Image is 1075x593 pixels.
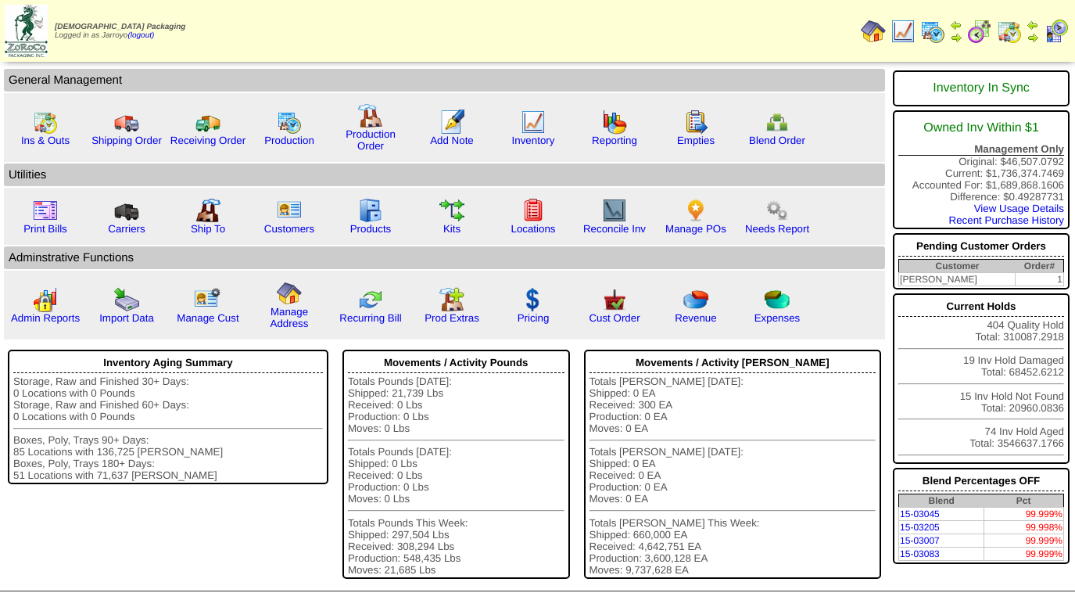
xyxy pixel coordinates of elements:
a: Ship To [191,223,225,235]
img: arrowleft.gif [1027,19,1039,31]
a: Products [350,223,392,235]
th: Order# [1016,260,1064,273]
a: Inventory [512,135,555,146]
img: line_graph.gif [521,110,546,135]
img: managecust.png [194,287,223,312]
img: dollar.gif [521,287,546,312]
td: 99.999% [984,508,1063,521]
a: View Usage Details [974,203,1064,214]
img: calendarinout.gif [33,110,58,135]
img: calendarinout.gif [997,19,1022,44]
a: Recurring Bill [339,312,401,324]
td: [PERSON_NAME] [899,273,1016,286]
td: Utilities [4,164,885,186]
span: Logged in as Jarroyo [55,23,185,40]
img: calendarcustomer.gif [1044,19,1069,44]
a: Admin Reports [11,312,80,324]
img: home.gif [277,281,302,306]
div: Inventory In Sync [898,74,1064,103]
img: workflow.png [765,198,790,223]
a: Needs Report [745,223,809,235]
img: calendarblend.gif [967,19,992,44]
img: customers.gif [277,198,302,223]
a: Blend Order [749,135,805,146]
a: Revenue [675,312,716,324]
img: workorder.gif [683,110,708,135]
a: Manage POs [665,223,726,235]
span: [DEMOGRAPHIC_DATA] Packaging [55,23,185,31]
div: Totals Pounds [DATE]: Shipped: 21,739 Lbs Received: 0 Lbs Production: 0 Lbs Moves: 0 Lbs Totals P... [348,376,564,576]
a: Manage Address [271,306,309,329]
a: 15-03205 [900,522,940,533]
img: import.gif [114,287,139,312]
th: Pct [984,494,1063,508]
div: Owned Inv Within $1 [898,113,1064,143]
th: Customer [899,260,1016,273]
a: Shipping Order [91,135,162,146]
img: po.png [683,198,708,223]
div: Totals [PERSON_NAME] [DATE]: Shipped: 0 EA Received: 300 EA Production: 0 EA Moves: 0 EA Totals [... [589,376,876,576]
a: Print Bills [23,223,67,235]
a: Empties [677,135,715,146]
img: graph2.png [33,287,58,312]
div: Movements / Activity Pounds [348,353,564,373]
td: 99.998% [984,521,1063,534]
div: Pending Customer Orders [898,236,1064,257]
th: Blend [899,494,984,508]
div: Management Only [898,143,1064,156]
img: reconcile.gif [358,287,383,312]
td: 99.999% [984,548,1063,561]
a: Locations [511,223,555,235]
a: Prod Extras [425,312,479,324]
div: Inventory Aging Summary [13,353,323,373]
img: orders.gif [439,110,464,135]
a: (logout) [127,31,154,40]
div: Movements / Activity [PERSON_NAME] [589,353,876,373]
a: Cust Order [589,312,640,324]
img: factory2.gif [195,198,220,223]
a: Import Data [99,312,154,324]
a: Add Note [430,135,474,146]
img: pie_chart2.png [765,287,790,312]
img: home.gif [861,19,886,44]
img: truck3.gif [114,198,139,223]
a: Reporting [592,135,637,146]
td: 1 [1016,273,1064,286]
a: Pricing [518,312,550,324]
td: Adminstrative Functions [4,246,885,269]
img: calendarprod.gif [920,19,945,44]
img: factory.gif [358,103,383,128]
a: Manage Cust [177,312,238,324]
a: 15-03007 [900,535,940,546]
img: arrowright.gif [950,31,962,44]
div: Blend Percentages OFF [898,471,1064,491]
img: pie_chart.png [683,287,708,312]
img: cust_order.png [602,287,627,312]
img: prodextras.gif [439,287,464,312]
img: arrowleft.gif [950,19,962,31]
div: 404 Quality Hold Total: 310087.2918 19 Inv Hold Damaged Total: 68452.6212 15 Inv Hold Not Found T... [893,293,1070,464]
a: Ins & Outs [21,135,70,146]
img: arrowright.gif [1027,31,1039,44]
img: calendarprod.gif [277,110,302,135]
a: Carriers [108,223,145,235]
a: Receiving Order [170,135,245,146]
img: line_graph.gif [890,19,916,44]
a: 15-03045 [900,509,940,519]
img: graph.gif [602,110,627,135]
div: Storage, Raw and Finished 30+ Days: 0 Locations with 0 Pounds Storage, Raw and Finished 60+ Days:... [13,376,323,481]
img: truck.gif [114,110,139,135]
img: zoroco-logo-small.webp [5,5,48,57]
img: invoice2.gif [33,198,58,223]
a: Production [264,135,314,146]
td: General Management [4,69,885,92]
img: network.png [765,110,790,135]
img: cabinet.gif [358,198,383,223]
a: Expenses [754,312,801,324]
a: Production Order [346,128,396,152]
a: Kits [443,223,460,235]
td: 99.999% [984,534,1063,548]
img: truck2.gif [195,110,220,135]
img: workflow.gif [439,198,464,223]
img: locations.gif [521,198,546,223]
